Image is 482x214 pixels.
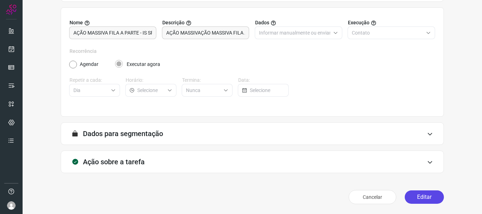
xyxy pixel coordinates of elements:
label: Horário: [126,77,176,84]
label: Data: [238,77,289,84]
span: Nome [70,19,83,26]
input: Selecione [186,84,221,96]
input: Selecione [73,84,108,96]
span: Dados [255,19,269,26]
label: Repetir a cada: [70,77,120,84]
label: Recorrência [70,48,435,55]
span: Descrição [162,19,185,26]
label: Agendar [80,61,98,68]
label: Termina: [182,77,233,84]
input: Selecione [250,84,284,96]
img: avatar-user-boy.jpg [7,201,16,210]
input: Forneça uma breve descrição da sua tarefa. [166,27,245,39]
input: Selecione o tipo de envio [352,27,423,39]
input: Selecione [137,84,164,96]
input: Selecione o tipo de envio [259,27,330,39]
span: Execução [348,19,369,26]
h3: Ação sobre a tarefa [83,158,145,166]
img: Logo [6,4,17,15]
label: Executar agora [127,61,160,68]
h3: Dados para segmentação [83,129,163,138]
button: Cancelar [349,190,396,204]
button: Editar [405,190,444,204]
input: Digite o nome para a sua tarefa. [73,27,152,39]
